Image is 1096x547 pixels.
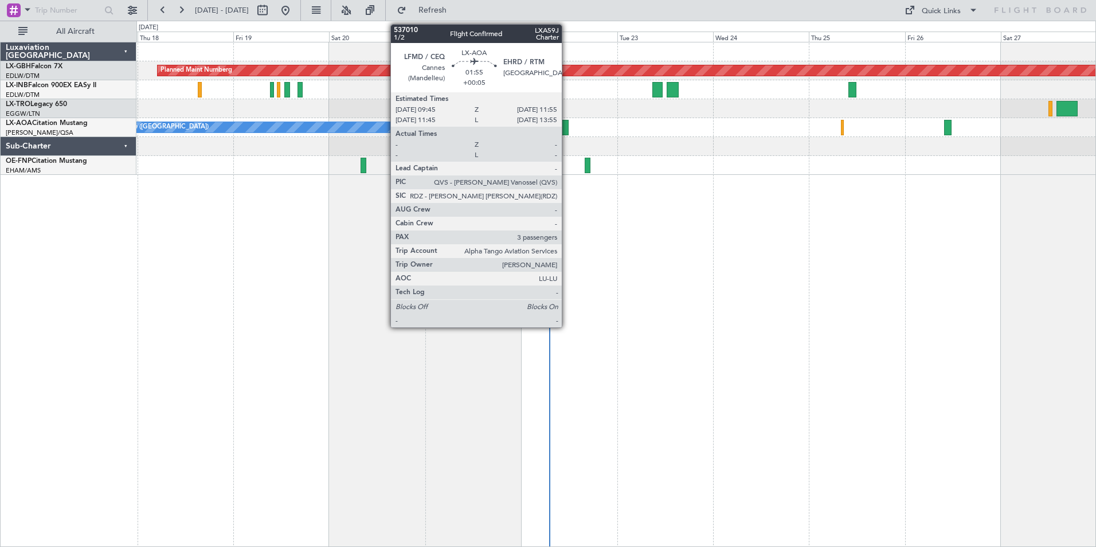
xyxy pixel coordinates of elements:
[6,82,96,89] a: LX-INBFalcon 900EX EASy II
[6,128,73,137] a: [PERSON_NAME]/QSA
[425,32,521,42] div: Sun 21
[6,110,40,118] a: EGGW/LTN
[30,28,121,36] span: All Aircraft
[6,63,62,70] a: LX-GBHFalcon 7X
[96,119,209,136] div: No Crew Nice ([GEOGRAPHIC_DATA])
[138,32,233,42] div: Thu 18
[139,23,158,33] div: [DATE]
[6,72,40,80] a: EDLW/DTM
[905,32,1001,42] div: Fri 26
[6,91,40,99] a: EDLW/DTM
[6,166,41,175] a: EHAM/AMS
[809,32,905,42] div: Thu 25
[195,5,249,15] span: [DATE] - [DATE]
[6,101,30,108] span: LX-TRO
[35,2,101,19] input: Trip Number
[521,32,617,42] div: Mon 22
[13,22,124,41] button: All Aircraft
[6,82,28,89] span: LX-INB
[6,158,87,165] a: OE-FNPCitation Mustang
[6,120,88,127] a: LX-AOACitation Mustang
[329,32,425,42] div: Sat 20
[409,6,457,14] span: Refresh
[233,32,329,42] div: Fri 19
[392,1,460,19] button: Refresh
[899,1,984,19] button: Quick Links
[6,120,32,127] span: LX-AOA
[6,158,32,165] span: OE-FNP
[161,62,232,79] div: Planned Maint Nurnberg
[922,6,961,17] div: Quick Links
[713,32,809,42] div: Wed 24
[617,32,713,42] div: Tue 23
[6,101,67,108] a: LX-TROLegacy 650
[6,63,31,70] span: LX-GBH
